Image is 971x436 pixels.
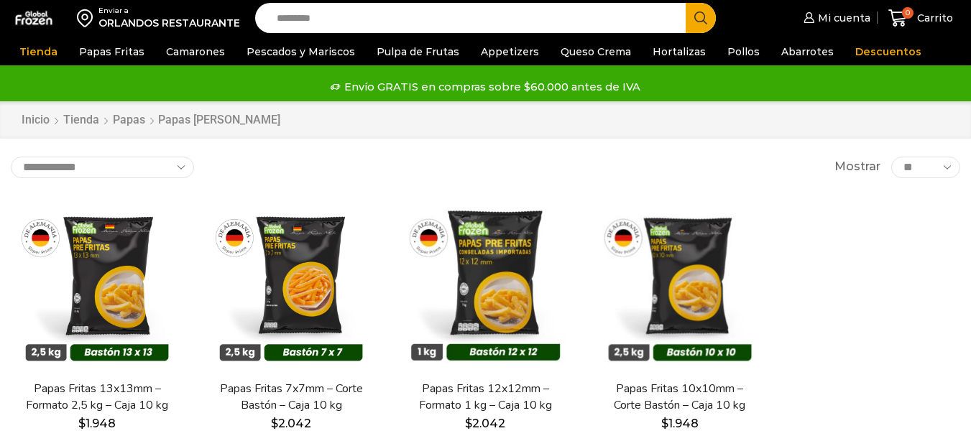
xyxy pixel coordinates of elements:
[369,38,466,65] a: Pulpa de Frutas
[21,112,50,129] a: Inicio
[78,417,86,430] span: $
[661,417,699,430] bdi: 1.948
[465,417,472,430] span: $
[720,38,767,65] a: Pollos
[78,417,116,430] bdi: 1.948
[465,417,505,430] bdi: 2.042
[553,38,638,65] a: Queso Crema
[239,38,362,65] a: Pescados y Mariscos
[21,112,280,129] nav: Breadcrumb
[774,38,841,65] a: Abarrotes
[158,113,280,126] h1: Papas [PERSON_NAME]
[474,38,546,65] a: Appetizers
[914,11,953,25] span: Carrito
[885,1,957,35] a: 0 Carrito
[848,38,929,65] a: Descuentos
[661,417,668,430] span: $
[834,159,880,175] span: Mostrar
[12,38,65,65] a: Tienda
[602,381,758,414] a: Papas Fritas 10x10mm – Corte Bastón – Caja 10 kg
[800,4,870,32] a: Mi cuenta
[213,381,369,414] a: Papas Fritas 7x7mm – Corte Bastón – Caja 10 kg
[72,38,152,65] a: Papas Fritas
[112,112,146,129] a: Papas
[814,11,870,25] span: Mi cuenta
[645,38,713,65] a: Hortalizas
[98,16,240,30] div: ORLANDOS RESTAURANTE
[77,6,98,30] img: address-field-icon.svg
[159,38,232,65] a: Camarones
[11,157,194,178] select: Pedido de la tienda
[686,3,716,33] button: Search button
[63,112,100,129] a: Tienda
[271,417,311,430] bdi: 2.042
[271,417,278,430] span: $
[408,381,563,414] a: Papas Fritas 12x12mm – Formato 1 kg – Caja 10 kg
[98,6,240,16] div: Enviar a
[902,7,914,19] span: 0
[19,381,175,414] a: Papas Fritas 13x13mm – Formato 2,5 kg – Caja 10 kg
